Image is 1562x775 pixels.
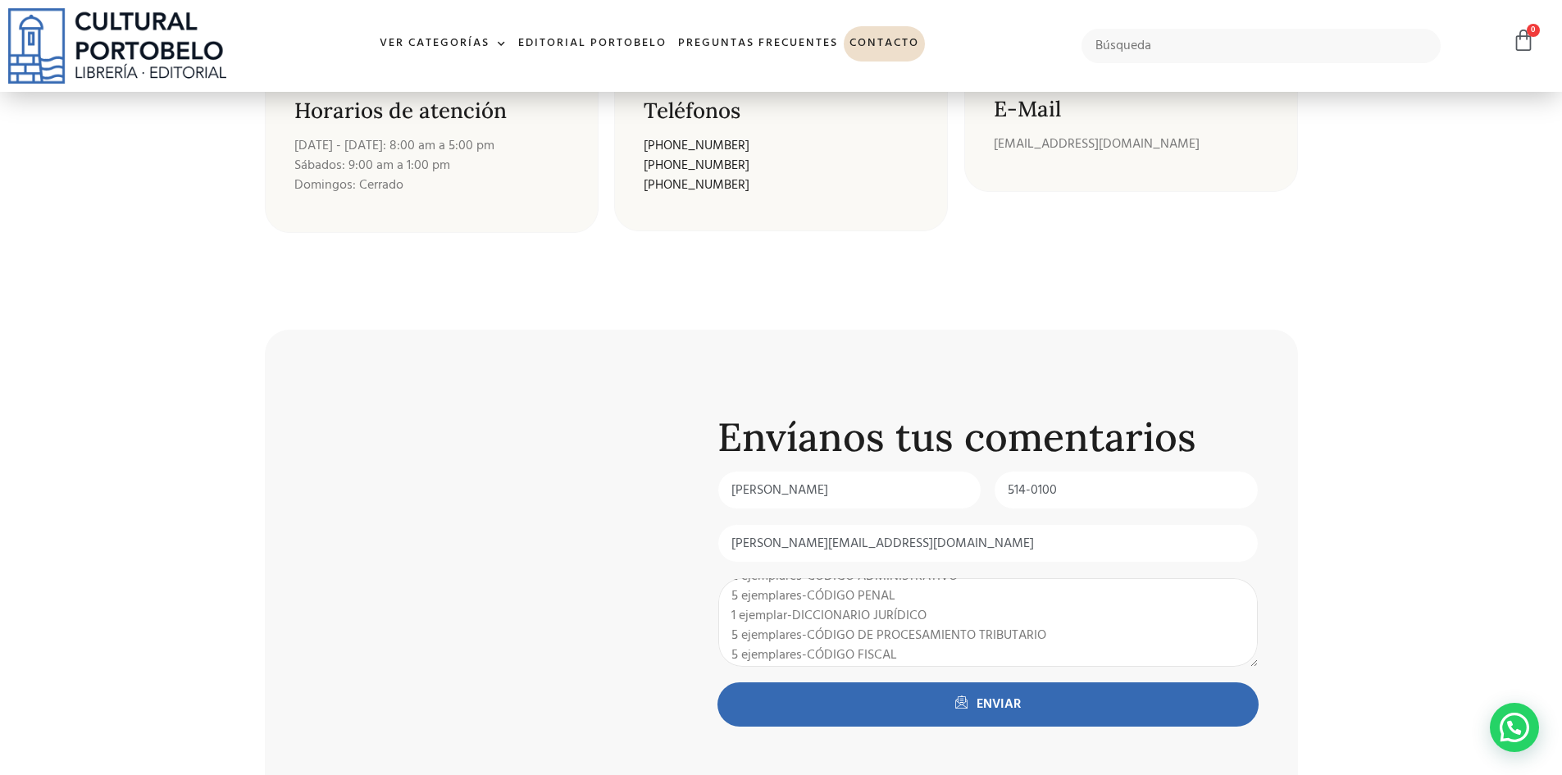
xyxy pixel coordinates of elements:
a: Editorial Portobelo [512,26,672,62]
h3: E-Mail [994,98,1268,121]
a: Contacto [844,26,925,62]
a: [PHONE_NUMBER] [644,155,749,176]
h2: Envíanos tus comentarios [717,416,1259,459]
button: ENVIAR [717,682,1259,727]
a: [PHONE_NUMBER] [644,135,749,157]
span: ENVIAR [977,695,1021,714]
input: Correo Electrónico [717,524,1259,563]
input: Comprobado por Zero Phishing [717,471,982,509]
input: Búsqueda [1082,29,1441,63]
a: E-Mail [EMAIL_ADDRESS][DOMAIN_NAME] [964,22,1298,192]
h3: Teléfonos [644,99,890,123]
a: Preguntas frecuentes [672,26,844,62]
p: [DATE] - [DATE]: 8:00 am a 5:00 pm Sábados: 9:00 am a 1:00 pm Domingos: Cerrado [294,136,569,195]
h3: Horarios de atención [294,99,569,123]
span: 0 [1527,24,1540,37]
p: [EMAIL_ADDRESS][DOMAIN_NAME] [994,134,1268,154]
a: [PHONE_NUMBER] [644,175,749,196]
a: Ver Categorías [374,26,512,62]
a: 0 [1512,29,1535,52]
input: Only numbers and phone characters (#, -, *, etc) are accepted. [994,471,1259,509]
